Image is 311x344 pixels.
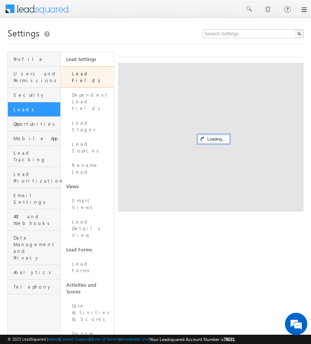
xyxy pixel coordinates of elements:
span: Leads [13,106,58,113]
a: Leads [8,102,60,117]
a: Lead Forms [61,242,113,257]
a: Activities and Scores [61,278,113,299]
span: Mobile App [13,135,58,142]
a: Acceptable Use [121,337,149,341]
span: Lead Tracking [13,150,58,163]
span: Email Settings [13,192,58,205]
div: Loading... [198,135,230,144]
a: Contact Support [60,337,89,341]
span: Security [13,91,58,98]
a: Lead Sources [61,137,113,158]
a: Lead Details View [61,215,113,242]
span: Data Management and Privacy [13,234,58,261]
span: Your Leadsquared Account Number is [150,337,235,342]
a: Users and Permissions [8,67,60,88]
span: Users and Permissions [13,70,58,84]
span: © 2025 LeadSquared | | | | | [7,336,235,343]
span: Lead Prioritization [13,171,58,184]
a: Smart Views [61,193,113,215]
a: Profile [8,52,60,67]
a: Opportunities [8,117,60,131]
a: Data Management and Privacy [8,231,60,265]
span: Settings [7,27,39,39]
a: Lead Fields [61,66,113,88]
a: Security [8,88,60,102]
input: Search Settings [203,29,304,38]
a: Lead Forms [61,257,113,278]
a: Lead Prioritization [8,167,60,188]
a: Core Activities & Scores [61,299,113,327]
a: Lead Tracking [8,146,60,167]
a: Mobile App [8,131,60,146]
span: Analytics [13,269,58,276]
span: Profile [13,56,58,62]
a: Terms of Service [90,337,119,341]
a: About [48,337,59,341]
a: API and Webhooks [8,209,60,231]
a: Lead Stages [61,116,113,137]
a: Email Settings [8,188,60,209]
span: Telephony [13,283,58,290]
span: API and Webhooks [13,213,58,226]
a: Rename Lead [61,158,113,179]
a: Analytics [8,265,60,280]
span: 78031 [224,337,235,342]
span: Opportunities [13,120,58,127]
a: Views [61,179,113,193]
a: Dependent Lead Fields [61,88,113,116]
a: Lead Settings [61,52,113,66]
a: Telephony [8,280,60,294]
